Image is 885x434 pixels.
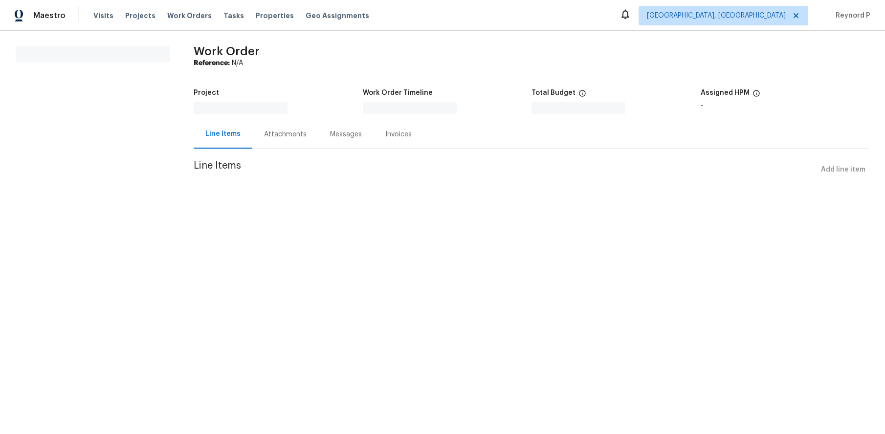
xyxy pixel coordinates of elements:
span: Line Items [194,161,817,179]
span: Projects [125,11,155,21]
span: Work Order [194,45,260,57]
h5: Project [194,89,219,96]
span: The hpm assigned to this work order. [752,89,760,102]
span: The total cost of line items that have been proposed by Opendoor. This sum includes line items th... [578,89,586,102]
span: [GEOGRAPHIC_DATA], [GEOGRAPHIC_DATA] [647,11,786,21]
div: N/A [194,58,869,68]
span: Properties [256,11,294,21]
span: Tasks [223,12,244,19]
span: Reynord P [832,11,870,21]
span: Visits [93,11,113,21]
div: Messages [330,130,362,139]
span: Maestro [33,11,66,21]
div: Attachments [264,130,307,139]
h5: Assigned HPM [701,89,750,96]
span: Geo Assignments [306,11,369,21]
div: - [701,102,870,109]
div: Line Items [205,129,241,139]
h5: Work Order Timeline [363,89,433,96]
b: Reference: [194,60,230,66]
span: Work Orders [167,11,212,21]
h5: Total Budget [531,89,575,96]
div: Invoices [385,130,412,139]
